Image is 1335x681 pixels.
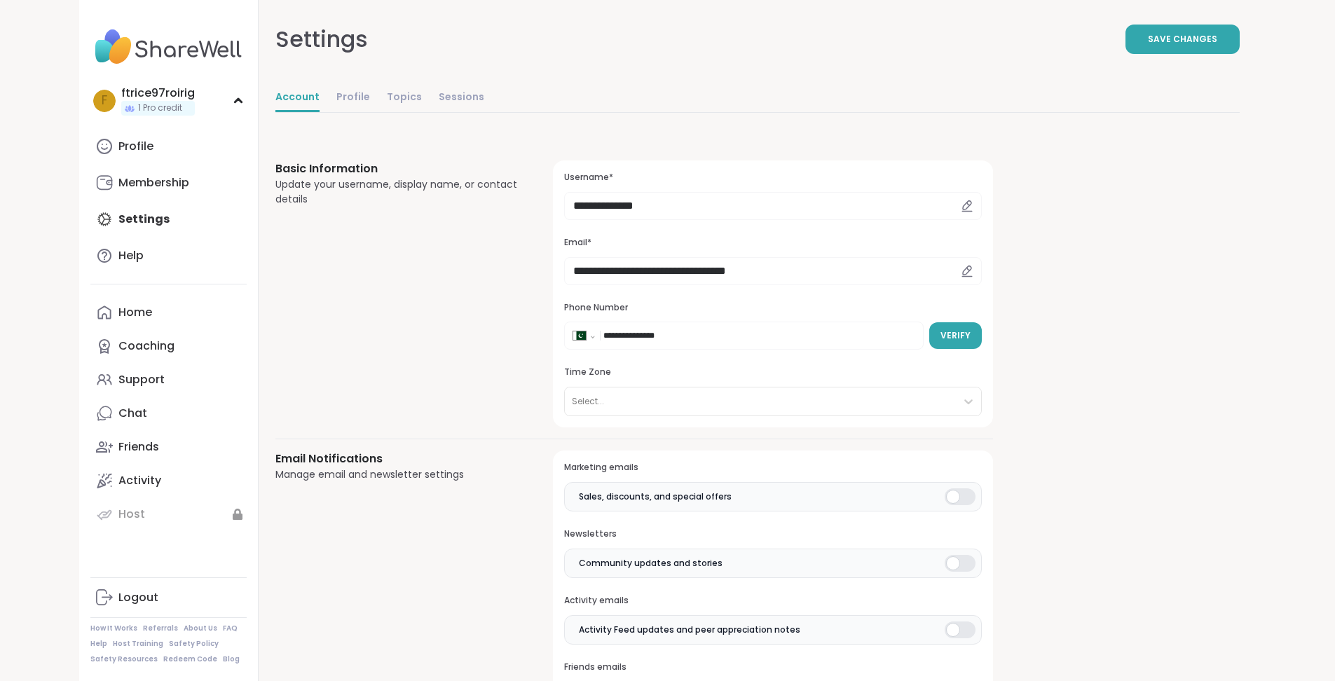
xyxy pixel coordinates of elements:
a: About Us [184,624,217,633]
a: Sessions [439,84,484,112]
div: Membership [118,175,189,191]
a: Support [90,363,247,397]
h3: Basic Information [275,160,520,177]
div: Update your username, display name, or contact details [275,177,520,207]
div: Coaching [118,338,174,354]
h3: Time Zone [564,366,981,378]
div: Settings [275,22,368,56]
a: Help [90,239,247,273]
div: ftrice97roirig [121,85,195,101]
a: Help [90,639,107,649]
a: Host Training [113,639,163,649]
span: Save Changes [1148,33,1217,46]
a: How It Works [90,624,137,633]
a: Profile [336,84,370,112]
a: Logout [90,581,247,614]
span: Community updates and stories [579,557,723,570]
div: Friends [118,439,159,455]
h3: Email Notifications [275,450,520,467]
a: Profile [90,130,247,163]
div: Logout [118,590,158,605]
span: Sales, discounts, and special offers [579,490,732,503]
a: FAQ [223,624,238,633]
span: Activity Feed updates and peer appreciation notes [579,624,800,636]
img: ShareWell Nav Logo [90,22,247,71]
a: Friends [90,430,247,464]
h3: Username* [564,172,981,184]
a: Coaching [90,329,247,363]
a: Safety Resources [90,654,158,664]
div: Chat [118,406,147,421]
a: Redeem Code [163,654,217,664]
h3: Newsletters [564,528,981,540]
a: Referrals [143,624,178,633]
div: Help [118,248,144,263]
div: Manage email and newsletter settings [275,467,520,482]
div: Home [118,305,152,320]
button: Verify [929,322,982,349]
a: Safety Policy [169,639,219,649]
div: Host [118,507,145,522]
button: Save Changes [1125,25,1240,54]
div: Profile [118,139,153,154]
span: f [102,92,107,110]
span: 1 Pro credit [138,102,182,114]
h3: Phone Number [564,302,981,314]
h3: Activity emails [564,595,981,607]
h3: Marketing emails [564,462,981,474]
a: Membership [90,166,247,200]
span: Verify [940,329,971,342]
a: Home [90,296,247,329]
a: Host [90,497,247,531]
h3: Friends emails [564,661,981,673]
a: Topics [387,84,422,112]
a: Blog [223,654,240,664]
a: Account [275,84,320,112]
a: Chat [90,397,247,430]
h3: Email* [564,237,981,249]
div: Support [118,372,165,387]
a: Activity [90,464,247,497]
div: Activity [118,473,161,488]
